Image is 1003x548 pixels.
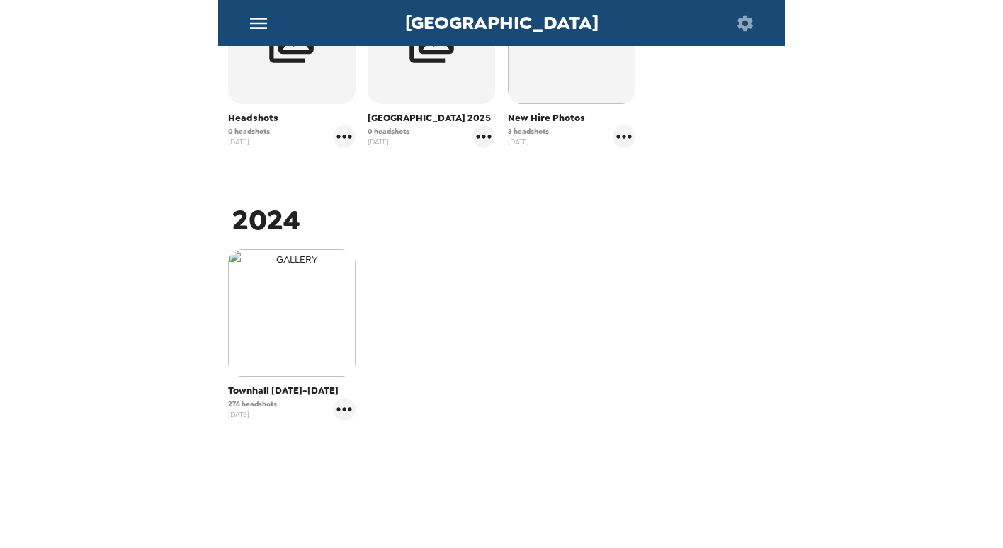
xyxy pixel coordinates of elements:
[368,126,409,137] span: 0 headshots
[472,125,495,148] button: gallery menu
[228,384,356,398] span: Townhall [DATE]-[DATE]
[228,249,356,377] img: gallery
[508,126,549,137] span: 3 headshots
[613,125,635,148] button: gallery menu
[333,398,356,421] button: gallery menu
[508,137,549,147] span: [DATE]
[228,399,277,409] span: 276 headshots
[405,13,599,33] span: [GEOGRAPHIC_DATA]
[228,137,270,147] span: [DATE]
[368,137,409,147] span: [DATE]
[368,111,495,125] span: [GEOGRAPHIC_DATA] 2025
[232,201,300,239] span: 2024
[228,409,277,420] span: [DATE]
[228,111,356,125] span: Headshots
[508,111,635,125] span: New Hire Photos
[333,125,356,148] button: gallery menu
[228,126,270,137] span: 0 headshots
